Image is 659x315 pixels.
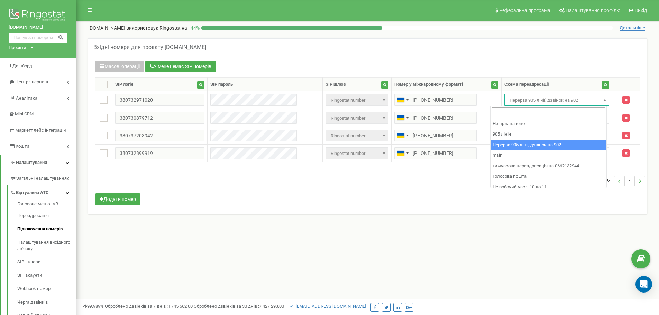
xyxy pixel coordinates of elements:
[17,282,76,296] a: Webhook номер
[326,147,388,159] span: Ringostat number
[10,170,76,185] a: Загальні налаштування
[395,148,411,159] div: Telephone country code
[491,129,606,140] li: 905 лінія
[93,44,206,50] h5: Вхідні номери для проєкту [DOMAIN_NAME]
[105,304,193,309] span: Оброблено дзвінків за 7 днів :
[126,25,187,31] span: використовує Ringostat на
[394,147,477,159] input: 050 123 4567
[17,296,76,309] a: Черга дзвінків
[259,304,284,309] u: 7 427 293,00
[187,25,201,31] p: 44 %
[95,61,144,72] button: Масові операції
[326,112,388,124] span: Ringostat number
[17,256,76,269] a: SIP шлюзи
[17,236,76,256] a: Налаштування вихідного зв’язку
[394,112,477,124] input: 050 123 4567
[15,128,66,133] span: Маркетплейс інтеграцій
[83,304,104,309] span: 99,989%
[491,119,606,129] li: Не призначено
[504,81,549,88] div: Схема переадресації
[9,45,26,51] div: Проєкти
[16,175,67,182] span: Загальні налаштування
[168,304,193,309] u: 1 745 662,00
[394,130,477,141] input: 050 123 4567
[17,222,76,236] a: Підключення номерів
[491,171,606,182] li: Голосова пошта
[9,7,67,24] img: Ringostat logo
[17,269,76,282] a: SIP акаунти
[566,8,620,13] span: Налаштування профілю
[394,81,463,88] div: Номер у міжнародному форматі
[10,185,76,199] a: Віртуальна АТС
[9,33,67,43] input: Пошук за номером
[88,25,187,31] p: [DOMAIN_NAME]
[1,155,76,171] a: Налаштування
[15,111,34,117] span: Mini CRM
[491,161,606,172] li: тимчасова переадресація на 0662132944
[507,95,607,105] span: Перерва 905 лінії, дзвінок на 902
[620,25,645,31] span: Детальніше
[17,209,76,223] a: Переадресація
[16,143,29,149] span: Кошти
[326,81,346,88] div: SIP шлюз
[9,24,67,31] a: [DOMAIN_NAME]
[635,276,652,293] div: Open Intercom Messenger
[289,304,366,309] a: [EMAIL_ADDRESS][DOMAIN_NAME]
[326,94,388,106] span: Ringostat number
[145,61,216,72] button: У мене немає SIP номерів
[598,169,645,193] nav: ...
[194,304,284,309] span: Оброблено дзвінків за 30 днів :
[16,95,37,101] span: Аналiтика
[208,78,323,91] th: SIP пароль
[504,94,610,106] span: Перерва 905 лінії, дзвінок на 902
[12,63,32,68] span: Дашборд
[16,160,47,165] span: Налаштування
[16,189,49,196] span: Віртуальна АТС
[328,95,386,105] span: Ringostat number
[95,193,140,205] button: Додати номер
[394,94,477,106] input: 050 123 4567
[395,94,411,105] div: Telephone country code
[624,176,635,186] li: 1
[395,130,411,141] div: Telephone country code
[15,79,49,84] span: Центр звернень
[328,149,386,158] span: Ringostat number
[491,140,606,150] li: Перерва 905 лінії, дзвінок на 902
[17,201,76,209] a: Голосове меню IVR
[491,150,606,161] li: main
[115,81,133,88] div: SIP логін
[326,130,388,141] span: Ringostat number
[499,8,550,13] span: Реферальна програма
[491,182,606,193] li: Не робочий час з 10 до 11
[328,131,386,141] span: Ringostat number
[635,8,647,13] span: Вихід
[328,113,386,123] span: Ringostat number
[395,112,411,123] div: Telephone country code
